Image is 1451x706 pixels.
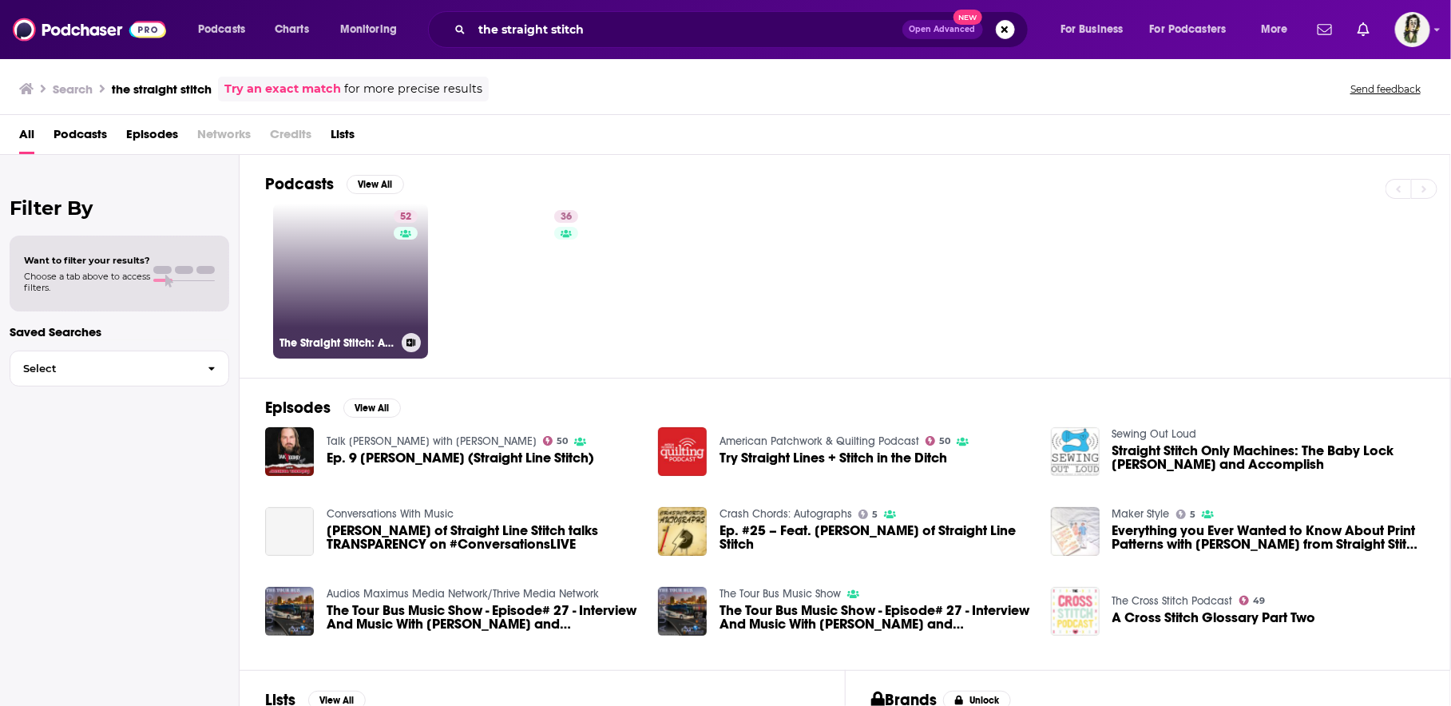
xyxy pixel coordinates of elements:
a: Ep. #25 – Feat. Alexis Brown of Straight Line Stitch [720,524,1032,551]
span: 52 [400,209,411,225]
span: Everything you Ever Wanted to Know About Print Patterns with [PERSON_NAME] from Straight Stitch D... [1112,524,1425,551]
button: Show profile menu [1395,12,1430,47]
a: Episodes [126,121,178,154]
span: Open Advanced [910,26,976,34]
a: Lists [331,121,355,154]
span: Monitoring [340,18,397,41]
a: 5 [858,510,878,519]
a: Alexis of Straight Line Stitch talks TRANSPARENCY on #ConversationsLIVE [327,524,639,551]
span: Credits [270,121,311,154]
h3: Search [53,81,93,97]
span: 50 [939,438,950,445]
span: Straight Stitch Only Machines: The Baby Lock [PERSON_NAME] and Accomplish [1112,444,1425,471]
h2: Episodes [265,398,331,418]
h2: Podcasts [265,174,334,194]
a: Audios Maximus Media Network/Thrive Media Network [327,587,599,601]
a: Ep. #25 – Feat. Alexis Brown of Straight Line Stitch [658,507,707,556]
button: open menu [187,17,266,42]
a: 5 [1176,510,1196,519]
a: Straight Stitch Only Machines: The Baby Lock Jane and Accomplish [1112,444,1425,471]
a: Charts [264,17,319,42]
button: open menu [329,17,418,42]
img: Straight Stitch Only Machines: The Baby Lock Jane and Accomplish [1051,427,1100,476]
span: Charts [275,18,309,41]
button: View All [347,175,404,194]
span: Ep. 9 [PERSON_NAME] (Straight Line Stitch) [327,451,594,465]
a: The Tour Bus Music Show - Episode# 27 - Interview And Music With Alexis and Jason Of Straight Lin... [327,604,639,631]
span: Podcasts [198,18,245,41]
a: Alexis of Straight Line Stitch talks TRANSPARENCY on #ConversationsLIVE [265,507,314,556]
button: Send feedback [1346,82,1425,96]
span: for more precise results [344,80,482,98]
button: open menu [1049,17,1144,42]
span: For Business [1060,18,1124,41]
span: Want to filter your results? [24,255,150,266]
a: Conversations With Music [327,507,454,521]
a: 52The Straight Stitch: A Podcast About Sewing and Other Fiber Arts. [273,204,428,359]
img: A Cross Stitch Glossary Part Two [1051,587,1100,636]
span: Ep. #25 – Feat. [PERSON_NAME] of Straight Line Stitch [720,524,1032,551]
a: 36 [554,210,578,223]
h2: Filter By [10,196,229,220]
h3: The Straight Stitch: A Podcast About Sewing and Other Fiber Arts. [279,336,395,350]
span: 36 [561,209,572,225]
input: Search podcasts, credits, & more... [472,17,902,42]
span: For Podcasters [1150,18,1227,41]
span: [PERSON_NAME] of Straight Line Stitch talks TRANSPARENCY on #ConversationsLIVE [327,524,639,551]
a: Crash Chords: Autographs [720,507,852,521]
a: Try Straight Lines + Stitch in the Ditch [720,451,947,465]
a: Everything you Ever Wanted to Know About Print Patterns with Kimberly from Straight Stitch Design... [1112,524,1425,551]
a: Maker Style [1112,507,1170,521]
a: EpisodesView All [265,398,401,418]
a: A Cross Stitch Glossary Part Two [1112,611,1316,625]
a: Try an exact match [224,80,341,98]
span: The Tour Bus Music Show - Episode# 27 - Interview And Music With [PERSON_NAME] and [PERSON_NAME] ... [720,604,1032,631]
span: 49 [1253,597,1265,605]
a: Ep. 9 Alexis Brown (Straight Line Stitch) [327,451,594,465]
span: The Tour Bus Music Show - Episode# 27 - Interview And Music With [PERSON_NAME] and [PERSON_NAME] ... [327,604,639,631]
img: The Tour Bus Music Show - Episode# 27 - Interview And Music With Alexis and Jason Of Straight Lin... [265,587,314,636]
span: More [1261,18,1288,41]
a: 49 [1239,596,1266,605]
div: Search podcasts, credits, & more... [443,11,1044,48]
button: View All [343,399,401,418]
span: Choose a tab above to access filters. [24,271,150,293]
a: Show notifications dropdown [1311,16,1338,43]
span: Logged in as poppyhat [1395,12,1430,47]
span: New [953,10,982,25]
img: Everything you Ever Wanted to Know About Print Patterns with Kimberly from Straight Stitch Design... [1051,507,1100,556]
a: Podcasts [54,121,107,154]
a: PodcastsView All [265,174,404,194]
a: Sewing Out Loud [1112,427,1197,441]
span: 5 [1190,511,1195,518]
span: Select [10,363,195,374]
button: open menu [1140,17,1250,42]
button: Select [10,351,229,387]
img: Try Straight Lines + Stitch in the Ditch [658,427,707,476]
p: Saved Searches [10,324,229,339]
span: 5 [872,511,878,518]
button: Open AdvancedNew [902,20,983,39]
a: The Tour Bus Music Show - Episode# 27 - Interview And Music With Alexis and Jason Of Straight Lin... [720,604,1032,631]
a: American Patchwork & Quilting Podcast [720,434,919,448]
a: 50 [926,436,951,446]
a: 52 [394,210,418,223]
a: The Cross Stitch Podcast [1112,594,1233,608]
img: The Tour Bus Music Show - Episode# 27 - Interview And Music With Alexis and Jason Of Straight Lin... [658,587,707,636]
a: Podchaser - Follow, Share and Rate Podcasts [13,14,166,45]
img: Ep. 9 Alexis Brown (Straight Line Stitch) [265,427,314,476]
span: 50 [557,438,568,445]
a: All [19,121,34,154]
button: open menu [1250,17,1308,42]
